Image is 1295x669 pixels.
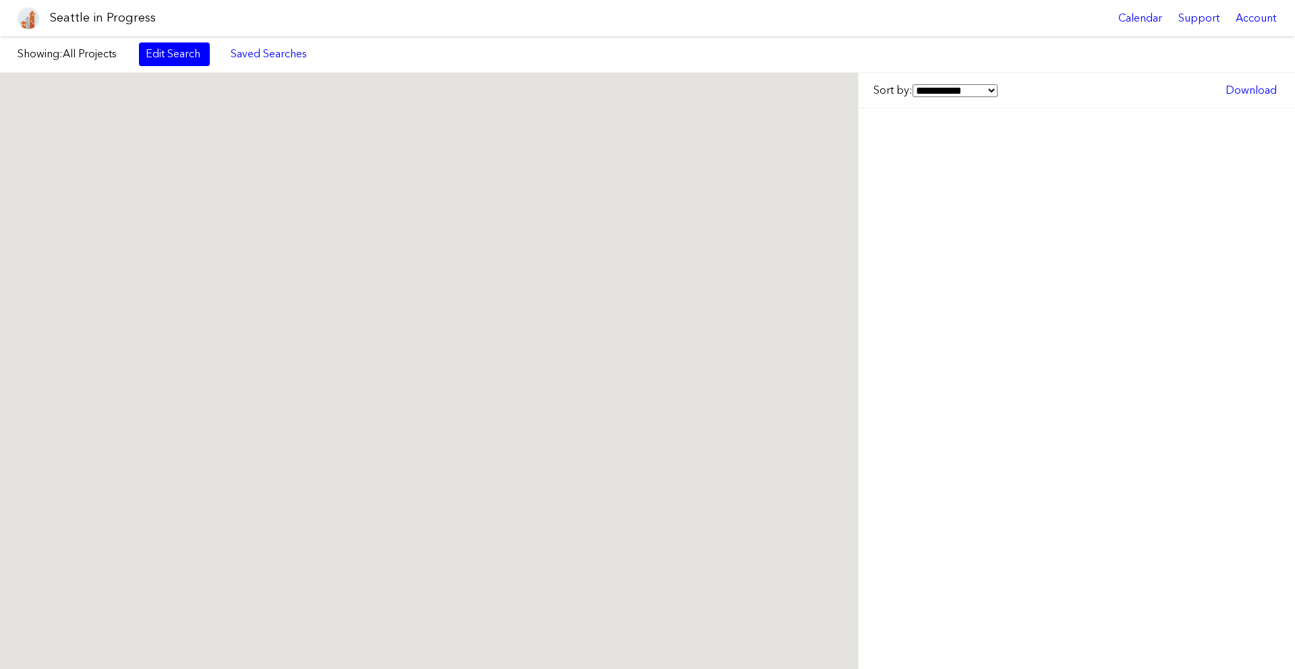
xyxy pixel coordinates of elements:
[18,47,125,61] label: Showing:
[913,84,998,97] select: Sort by:
[1219,79,1284,102] a: Download
[18,7,39,29] img: favicon-96x96.png
[63,47,117,60] span: All Projects
[873,83,998,98] label: Sort by:
[139,42,210,65] a: Edit Search
[50,9,156,26] h1: Seattle in Progress
[223,42,314,65] a: Saved Searches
